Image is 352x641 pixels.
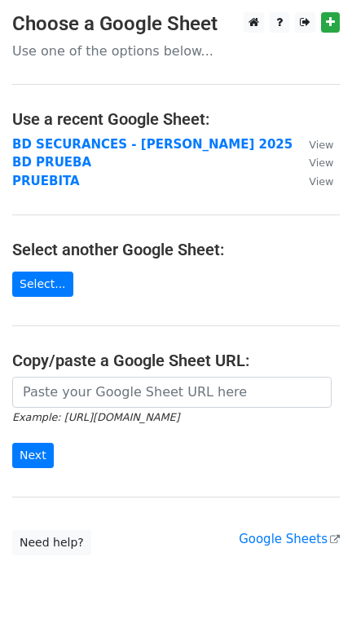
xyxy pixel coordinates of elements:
[309,139,333,151] small: View
[12,443,54,468] input: Next
[293,155,333,170] a: View
[12,42,340,60] p: Use one of the options below...
[309,175,333,188] small: View
[293,137,333,152] a: View
[12,377,332,408] input: Paste your Google Sheet URL here
[309,157,333,169] small: View
[12,12,340,36] h3: Choose a Google Sheet
[12,155,91,170] a: BD PRUEBA
[12,240,340,259] h4: Select another Google Sheet:
[12,272,73,297] a: Select...
[12,351,340,370] h4: Copy/paste a Google Sheet URL:
[12,109,340,129] h4: Use a recent Google Sheet:
[12,411,179,423] small: Example: [URL][DOMAIN_NAME]
[12,530,91,555] a: Need help?
[12,174,80,188] a: PRUEBITA
[12,137,293,152] a: BD SECURANCES - [PERSON_NAME] 2025
[293,174,333,188] a: View
[239,532,340,546] a: Google Sheets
